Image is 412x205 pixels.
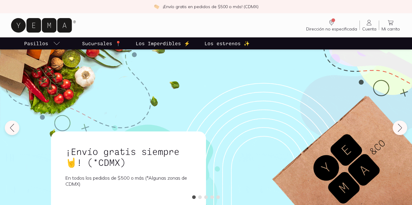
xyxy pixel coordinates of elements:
a: Los Imperdibles ⚡️ [135,37,191,49]
a: Los estrenos ✨ [203,37,251,49]
p: Sucursales 📍 [82,40,121,47]
a: Cuenta [360,19,379,32]
h1: ¡Envío gratis siempre🤘! (*CDMX) [65,146,192,168]
a: pasillo-todos-link [23,37,62,49]
p: Los estrenos ✨ [204,40,250,47]
p: ¡Envío gratis en pedidos de $500 o más! (CDMX) [163,4,258,10]
img: check [154,4,159,9]
p: En todos los pedidos de $500 o más (*Algunas zonas de CDMX) [65,175,192,187]
span: Dirección no especificada [306,26,357,32]
span: Cuenta [362,26,376,32]
span: Mi carrito [382,26,400,32]
p: Los Imperdibles ⚡️ [136,40,190,47]
a: Sucursales 📍 [81,37,122,49]
a: Dirección no especificada [304,19,360,32]
p: Pasillos [24,40,48,47]
a: Mi carrito [379,19,402,32]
